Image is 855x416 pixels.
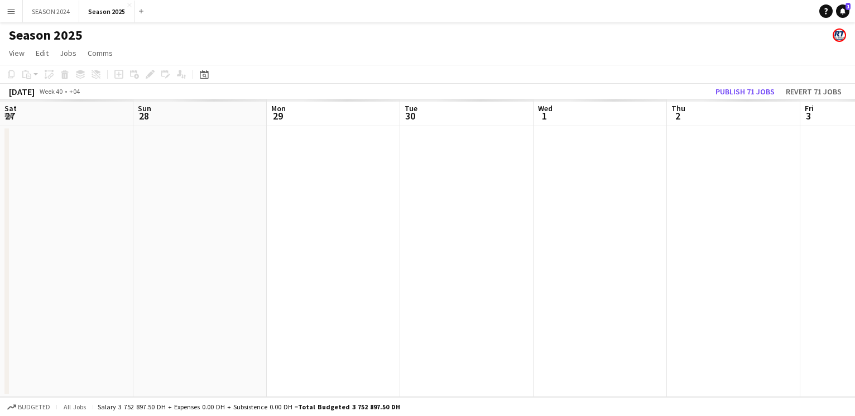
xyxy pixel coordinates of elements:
span: Fri [805,103,814,113]
span: Mon [271,103,286,113]
span: Jobs [60,48,76,58]
span: 28 [136,109,151,122]
div: [DATE] [9,86,35,97]
span: 30 [403,109,417,122]
span: Total Budgeted 3 752 897.50 DH [298,403,400,411]
span: Week 40 [37,87,65,95]
span: Edit [36,48,49,58]
button: SEASON 2024 [23,1,79,22]
span: 1 [846,3,851,10]
a: Comms [83,46,117,60]
span: Comms [88,48,113,58]
span: All jobs [61,403,88,411]
a: Jobs [55,46,81,60]
a: 1 [836,4,849,18]
button: Budgeted [6,401,52,413]
span: 2 [670,109,685,122]
span: Budgeted [18,403,50,411]
button: Revert 71 jobs [781,84,846,99]
button: Publish 71 jobs [711,84,779,99]
span: Thu [671,103,685,113]
a: View [4,46,29,60]
span: Wed [538,103,553,113]
a: Edit [31,46,53,60]
button: Season 2025 [79,1,135,22]
div: +04 [69,87,80,95]
span: 1 [536,109,553,122]
span: Sat [4,103,17,113]
span: 29 [270,109,286,122]
span: Tue [405,103,417,113]
div: Salary 3 752 897.50 DH + Expenses 0.00 DH + Subsistence 0.00 DH = [98,403,400,411]
span: 3 [803,109,814,122]
span: View [9,48,25,58]
span: 27 [3,109,17,122]
span: Sun [138,103,151,113]
h1: Season 2025 [9,27,83,44]
app-user-avatar: ROAD TRANSIT [833,28,846,42]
